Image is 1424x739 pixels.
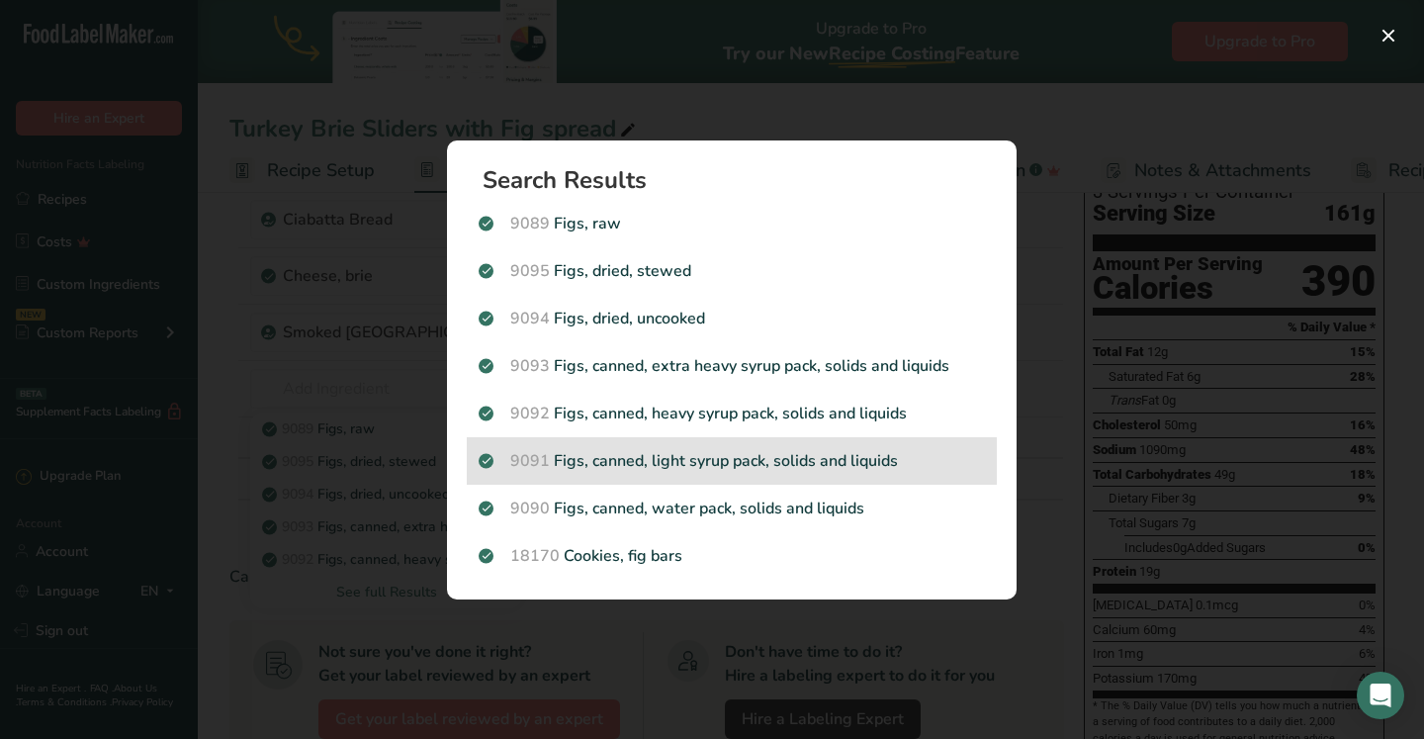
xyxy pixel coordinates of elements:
p: Figs, dried, uncooked [479,307,985,330]
p: Figs, canned, extra heavy syrup pack, solids and liquids [479,354,985,378]
p: Cookies, fig bars [479,544,985,568]
span: 9093 [510,355,550,377]
span: 9090 [510,498,550,519]
span: 9095 [510,260,550,282]
span: 9094 [510,308,550,329]
p: Figs, dried, stewed [479,259,985,283]
span: 9091 [510,450,550,472]
span: 18170 [510,545,560,567]
div: Open Intercom Messenger [1357,672,1404,719]
p: Figs, canned, water pack, solids and liquids [479,497,985,520]
span: 9092 [510,403,550,424]
p: Figs, raw [479,212,985,235]
p: Figs, canned, heavy syrup pack, solids and liquids [479,402,985,425]
h1: Search Results [483,168,997,192]
p: Figs, canned, light syrup pack, solids and liquids [479,449,985,473]
span: 9089 [510,213,550,234]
